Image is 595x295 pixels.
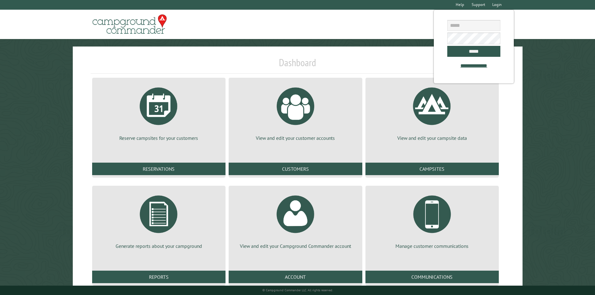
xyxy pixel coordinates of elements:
[262,288,333,292] small: © Campground Commander LLC. All rights reserved.
[91,57,505,74] h1: Dashboard
[100,191,218,249] a: Generate reports about your campground
[365,163,499,175] a: Campsites
[91,12,169,37] img: Campground Commander
[373,243,491,249] p: Manage customer communications
[236,83,355,141] a: View and edit your customer accounts
[236,243,355,249] p: View and edit your Campground Commander account
[373,191,491,249] a: Manage customer communications
[100,135,218,141] p: Reserve campsites for your customers
[92,271,226,283] a: Reports
[229,163,362,175] a: Customers
[373,83,491,141] a: View and edit your campsite data
[229,271,362,283] a: Account
[365,271,499,283] a: Communications
[236,191,355,249] a: View and edit your Campground Commander account
[236,135,355,141] p: View and edit your customer accounts
[100,243,218,249] p: Generate reports about your campground
[373,135,491,141] p: View and edit your campsite data
[92,163,226,175] a: Reservations
[100,83,218,141] a: Reserve campsites for your customers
